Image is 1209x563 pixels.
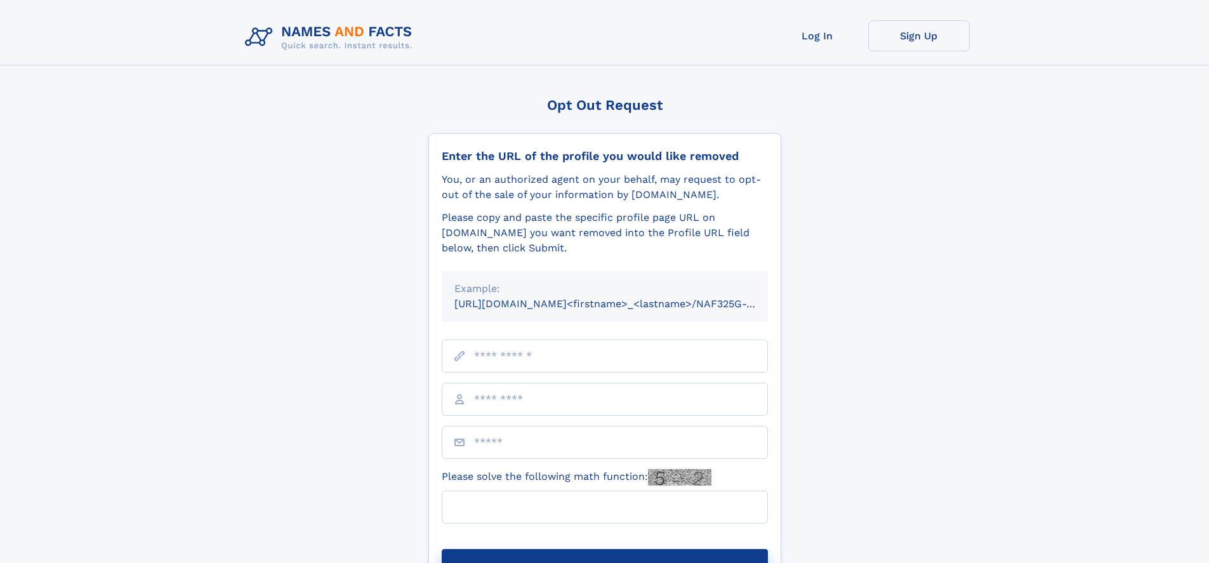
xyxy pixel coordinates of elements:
[442,172,768,202] div: You, or an authorized agent on your behalf, may request to opt-out of the sale of your informatio...
[240,20,423,55] img: Logo Names and Facts
[868,20,970,51] a: Sign Up
[442,210,768,256] div: Please copy and paste the specific profile page URL on [DOMAIN_NAME] you want removed into the Pr...
[767,20,868,51] a: Log In
[428,97,781,113] div: Opt Out Request
[454,281,755,296] div: Example:
[442,149,768,163] div: Enter the URL of the profile you would like removed
[442,469,711,486] label: Please solve the following math function:
[454,298,792,310] small: [URL][DOMAIN_NAME]<firstname>_<lastname>/NAF325G-xxxxxxxx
